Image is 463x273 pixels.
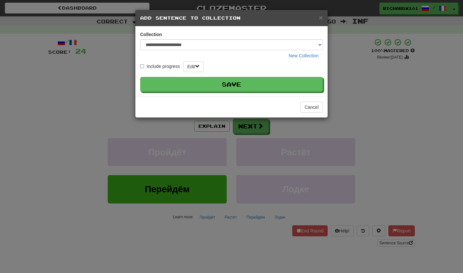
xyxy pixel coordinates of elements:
[183,61,204,72] button: Edit
[319,14,323,21] span: ×
[140,31,162,38] label: Collection
[140,63,180,70] label: Include progress
[140,15,323,21] h5: Add Sentence to Collection
[140,77,323,92] button: Save
[285,50,323,61] button: New Collection
[319,14,323,21] button: Close
[300,102,323,113] button: Cancel
[140,64,144,68] input: Include progress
